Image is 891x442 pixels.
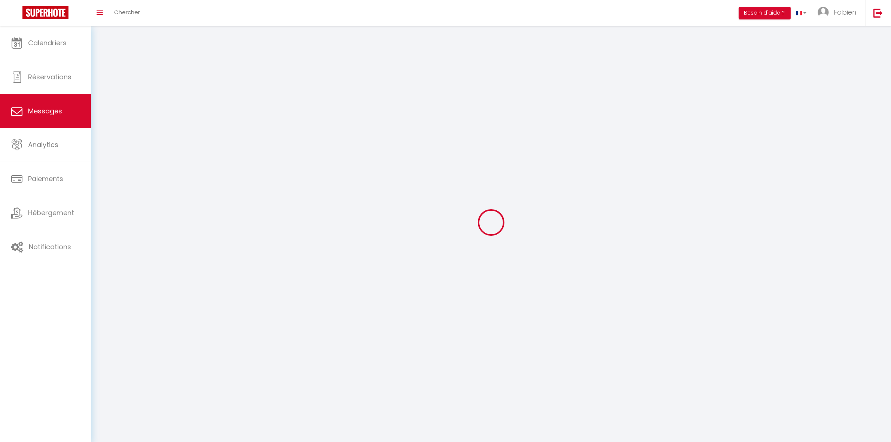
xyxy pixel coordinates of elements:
span: Notifications [29,242,71,252]
span: Analytics [28,140,58,149]
span: Réservations [28,72,71,82]
span: Calendriers [28,38,67,48]
button: Besoin d'aide ? [739,7,791,19]
span: Messages [28,106,62,116]
img: ... [818,7,829,18]
img: logout [873,8,883,18]
span: Hébergement [28,208,74,217]
img: Super Booking [22,6,68,19]
button: Ouvrir le widget de chat LiveChat [6,3,28,25]
span: Paiements [28,174,63,183]
span: Fabien [834,7,856,17]
span: Chercher [114,8,140,16]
